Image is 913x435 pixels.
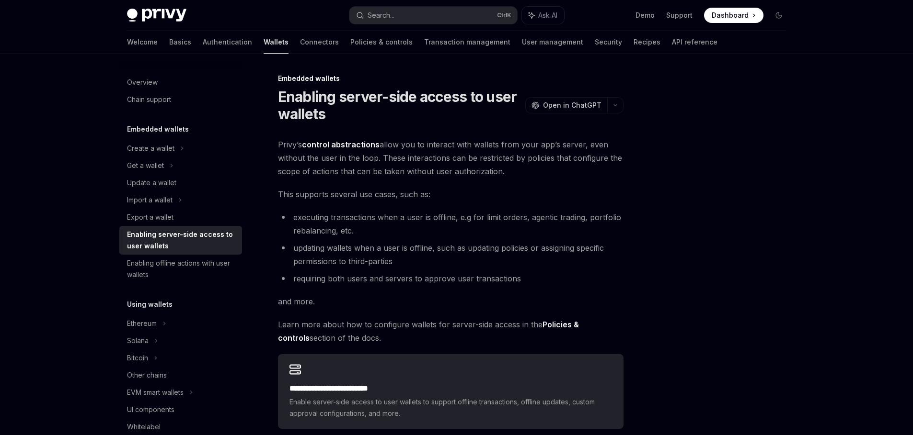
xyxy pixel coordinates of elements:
div: Solana [127,335,149,346]
a: Authentication [203,31,252,54]
span: Privy’s allow you to interact with wallets from your app’s server, even without the user in the l... [278,138,624,178]
a: Connectors [300,31,339,54]
div: Enabling server-side access to user wallets [127,229,236,252]
button: Open in ChatGPT [525,97,607,113]
h1: Enabling server-side access to user wallets [278,88,521,123]
button: Ask AI [522,7,564,24]
h5: Using wallets [127,299,173,310]
a: Transaction management [424,31,510,54]
div: Whitelabel [127,421,161,433]
div: Enabling offline actions with user wallets [127,257,236,280]
a: API reference [672,31,717,54]
div: Get a wallet [127,160,164,171]
a: Dashboard [704,8,763,23]
div: Create a wallet [127,143,174,154]
div: Other chains [127,369,167,381]
span: This supports several use cases, such as: [278,188,624,201]
a: Export a wallet [119,209,242,226]
li: updating wallets when a user is offline, such as updating policies or assigning specific permissi... [278,241,624,268]
button: Toggle dark mode [771,8,786,23]
button: Search...CtrlK [349,7,517,24]
a: Welcome [127,31,158,54]
a: Basics [169,31,191,54]
div: Update a wallet [127,177,176,189]
a: Overview [119,74,242,91]
a: Support [666,11,693,20]
a: control abstractions [302,140,380,150]
div: Overview [127,77,158,88]
li: requiring both users and servers to approve user transactions [278,272,624,285]
a: Policies & controls [350,31,413,54]
a: Enabling offline actions with user wallets [119,255,242,283]
a: Chain support [119,91,242,108]
a: UI components [119,401,242,418]
div: EVM smart wallets [127,387,184,398]
a: Wallets [264,31,289,54]
a: Recipes [634,31,660,54]
h5: Embedded wallets [127,123,189,135]
span: Enable server-side access to user wallets to support offline transactions, offline updates, custo... [289,396,612,419]
li: executing transactions when a user is offline, e.g for limit orders, agentic trading, portfolio r... [278,211,624,237]
span: Open in ChatGPT [543,100,601,110]
a: Demo [636,11,655,20]
div: Export a wallet [127,212,173,223]
img: dark logo [127,9,186,22]
div: Embedded wallets [278,74,624,83]
a: Security [595,31,622,54]
div: Import a wallet [127,194,173,206]
span: Ask AI [538,11,557,20]
div: UI components [127,404,174,415]
div: Bitcoin [127,352,148,364]
span: Learn more about how to configure wallets for server-side access in the section of the docs. [278,318,624,345]
span: Dashboard [712,11,749,20]
div: Search... [368,10,394,21]
a: User management [522,31,583,54]
span: and more. [278,295,624,308]
div: Chain support [127,94,171,105]
span: Ctrl K [497,11,511,19]
div: Ethereum [127,318,157,329]
a: Other chains [119,367,242,384]
a: Enabling server-side access to user wallets [119,226,242,255]
a: Update a wallet [119,174,242,191]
